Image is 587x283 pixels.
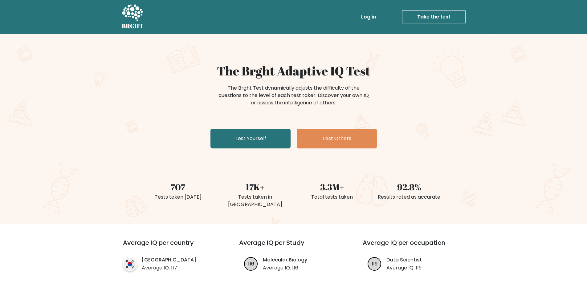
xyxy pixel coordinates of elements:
div: Tests taken in [GEOGRAPHIC_DATA] [220,193,290,208]
a: Molecular Biology [263,256,307,264]
div: 17K+ [220,180,290,193]
div: Results rated as accurate [374,193,444,201]
h3: Average IQ per occupation [363,239,471,254]
p: Average IQ: 119 [386,264,422,272]
img: country [123,257,137,271]
text: 119 [372,260,377,267]
text: 116 [248,260,254,267]
a: Data Scientist [386,256,422,264]
h5: BRGHT [122,22,144,30]
div: 92.8% [374,180,444,193]
h3: Average IQ per Study [239,239,348,254]
div: Total tests taken [297,193,367,201]
div: 3.3M+ [297,180,367,193]
a: Log in [359,11,378,23]
p: Average IQ: 117 [142,264,196,272]
a: Test Yourself [210,129,291,148]
a: Test Others [297,129,377,148]
h1: The Brght Adaptive IQ Test [143,63,444,78]
div: 707 [143,180,213,193]
h3: Average IQ per country [123,239,217,254]
div: The Brght Test dynamically adjusts the difficulty of the questions to the level of each test take... [217,84,371,107]
a: Take the test [402,10,466,23]
a: BRGHT [122,2,144,31]
p: Average IQ: 116 [263,264,307,272]
a: [GEOGRAPHIC_DATA] [142,256,196,264]
div: Tests taken [DATE] [143,193,213,201]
